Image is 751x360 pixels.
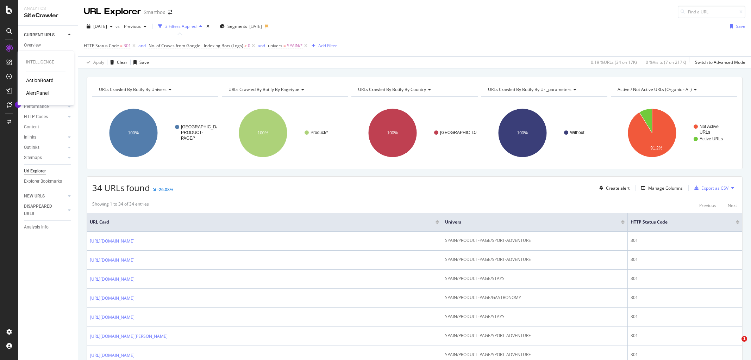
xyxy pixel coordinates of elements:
div: Outlinks [24,144,39,151]
div: 0 % Visits ( 7 on 217K ) [646,59,686,65]
span: univers [268,43,282,49]
button: 3 Filters Applied [155,21,205,32]
button: and [138,42,146,49]
a: AlertPanel [26,90,49,97]
text: [GEOGRAPHIC_DATA]/ [181,124,226,129]
div: URL Explorer [84,6,141,18]
a: [URL][DOMAIN_NAME] [90,238,134,245]
div: Save [736,23,745,29]
div: CURRENT URLS [24,31,55,39]
div: Next [728,202,737,208]
a: Overview [24,42,73,49]
button: Save [727,21,745,32]
text: [GEOGRAPHIC_DATA] [440,130,484,135]
span: HTTP Status Code [631,219,725,225]
div: Manage Columns [648,185,683,191]
div: Inlinks [24,134,36,141]
div: SPAIN/PRODUCT-PAGE/SPORT-ADVENTURE [445,332,625,339]
div: Overview [24,42,41,49]
input: Find a URL [678,6,745,18]
svg: A chart. [222,102,347,164]
button: [DATE] [84,21,115,32]
span: Active / Not Active URLs (organic - all) [618,86,692,92]
a: DISAPPEARED URLS [24,203,66,218]
a: [URL][DOMAIN_NAME] [90,314,134,321]
span: > [244,43,247,49]
span: 34 URLs found [92,182,150,194]
button: Export as CSV [691,182,728,194]
div: 301 [631,256,739,263]
span: = [120,43,123,49]
span: 0 [248,41,250,51]
text: 100% [258,130,269,135]
text: 100% [387,130,398,135]
a: Performance [24,103,66,110]
div: SPAIN/PRODUCT-PAGE/GASTRONOMY [445,294,625,301]
svg: A chart. [92,102,217,164]
h4: URLs Crawled By Botify By country [357,84,471,95]
button: Create alert [596,182,630,194]
a: ActionBoard [26,77,54,84]
div: 301 [631,275,739,282]
div: 301 [631,313,739,320]
span: univers [445,219,611,225]
div: Create alert [606,185,630,191]
div: Performance [24,103,49,110]
a: Explorer Bookmarks [24,178,73,185]
svg: A chart. [481,102,606,164]
div: HTTP Codes [24,113,48,121]
div: 3 Filters Applied [165,23,196,29]
div: Previous [699,202,716,208]
div: and [138,43,146,49]
div: DISAPPEARED URLS [24,203,60,218]
div: Switch to Advanced Mode [695,59,745,65]
div: SPAIN/PRODUCT-PAGE/SPORT-ADVENTURE [445,256,625,263]
div: -26.08% [157,187,173,193]
span: Previous [121,23,141,29]
div: Clear [117,59,127,65]
a: [URL][DOMAIN_NAME][PERSON_NAME] [90,333,168,340]
a: Analysis Info [24,224,73,231]
span: URLs Crawled By Botify By country [358,86,426,92]
div: Tooltip anchor [15,102,21,108]
div: SPAIN/PRODUCT-PAGE/SPORT-ADVENTURE [445,237,625,244]
h4: URLs Crawled By Botify By pagetype [227,84,342,95]
div: Showing 1 to 34 of 34 entries [92,201,149,209]
div: SiteCrawler [24,12,72,20]
a: NEW URLS [24,193,66,200]
div: Intelligence [26,59,65,65]
span: HTTP Status Code [84,43,119,49]
text: Without [570,130,584,135]
div: Explorer Bookmarks [24,178,62,185]
span: = [283,43,286,49]
button: Clear [107,57,127,68]
div: Apply [93,59,104,65]
a: Inlinks [24,134,66,141]
div: [DATE] [249,23,262,29]
h4: Active / Not Active URLs [616,84,731,95]
a: [URL][DOMAIN_NAME] [90,276,134,283]
div: Add Filter [318,43,337,49]
svg: A chart. [611,102,736,164]
button: Previous [699,201,716,209]
div: 301 [631,237,739,244]
text: Not Active [700,124,719,129]
div: 301 [631,294,739,301]
div: Export as CSV [701,185,728,191]
div: Sitemaps [24,154,42,161]
span: 2025 Jul. 7th [93,23,107,29]
text: 100% [128,130,139,135]
iframe: Intercom live chat [727,336,744,353]
a: HTTP Codes [24,113,66,121]
a: CURRENT URLS [24,31,66,39]
button: and [258,42,265,49]
button: Previous [121,21,149,32]
div: SPAIN/PRODUCT-PAGE/SPORT-ADVENTURE [445,352,625,358]
div: Smartbox [144,9,165,16]
div: SPAIN/PRODUCT-PAGE/STAYS [445,313,625,320]
text: Active URLs [700,136,723,141]
h4: URLs Crawled By Botify By url_parameters [487,84,601,95]
span: No. of Crawls from Google - Indexing Bots (Logs) [149,43,243,49]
